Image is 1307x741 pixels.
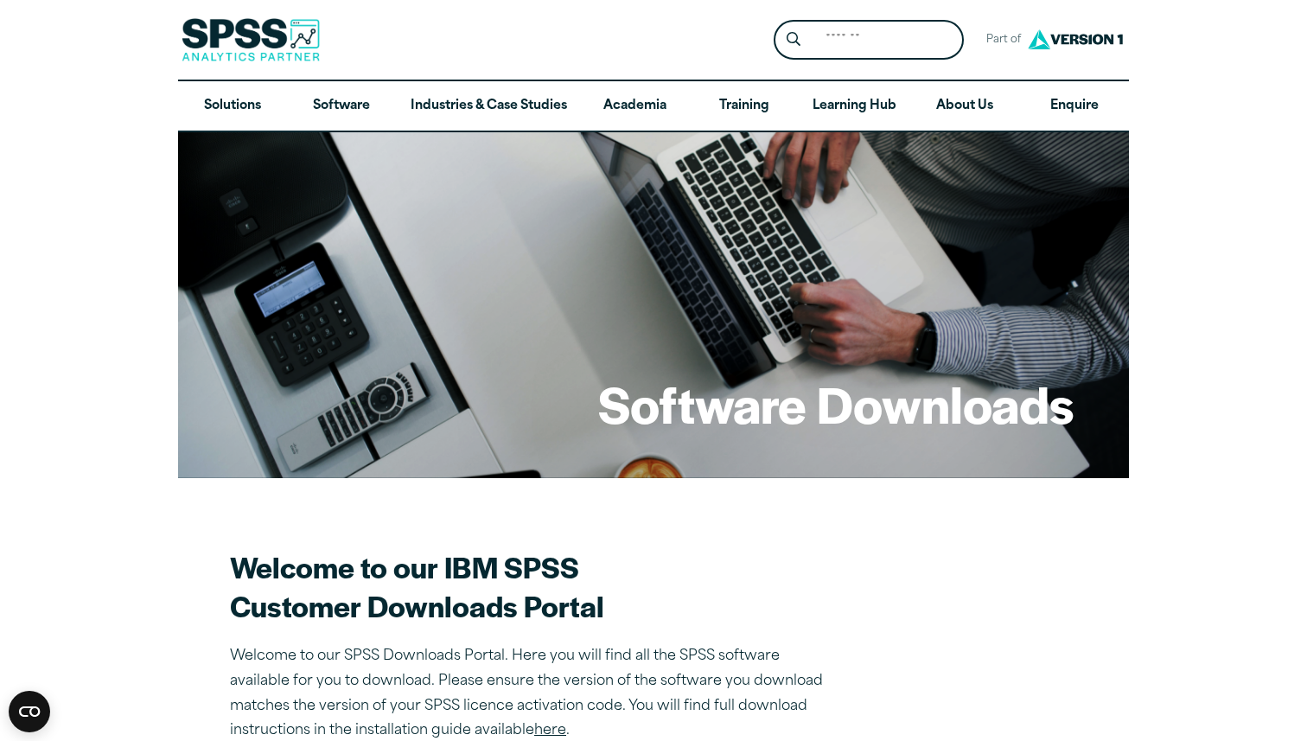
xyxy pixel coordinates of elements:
span: Part of [978,28,1023,53]
button: Search magnifying glass icon [778,24,810,56]
form: Site Header Search Form [774,20,964,61]
nav: Desktop version of site main menu [178,81,1129,131]
a: Training [690,81,799,131]
a: Learning Hub [799,81,910,131]
img: SPSS Analytics Partner [182,18,320,61]
h2: Welcome to our IBM SPSS Customer Downloads Portal [230,547,835,625]
h1: Software Downloads [598,370,1074,438]
a: Solutions [178,81,287,131]
a: Industries & Case Studies [397,81,581,131]
a: here [534,724,566,738]
img: Version1 Logo [1023,23,1127,55]
a: Academia [581,81,690,131]
a: Software [287,81,396,131]
button: Open CMP widget [9,691,50,732]
a: About Us [910,81,1019,131]
a: Enquire [1020,81,1129,131]
svg: Search magnifying glass icon [787,32,800,47]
